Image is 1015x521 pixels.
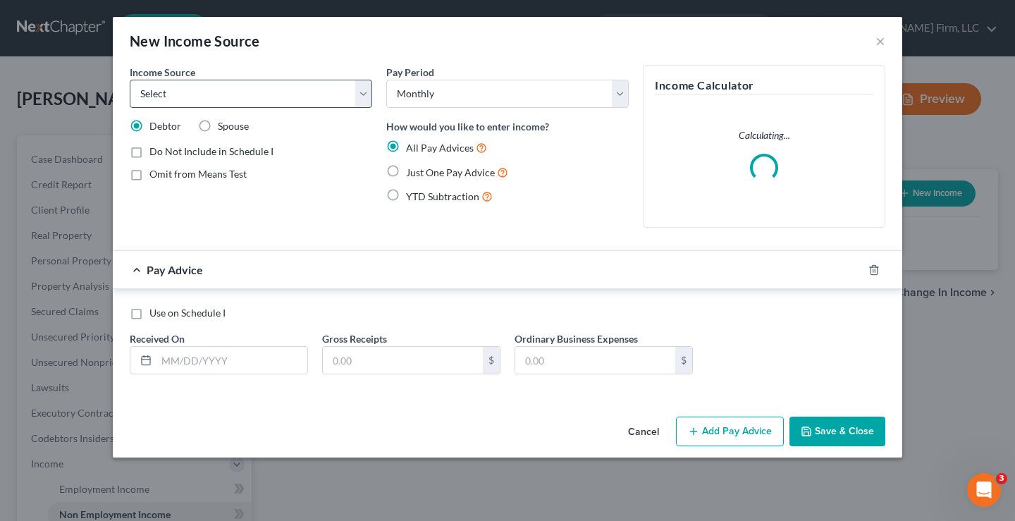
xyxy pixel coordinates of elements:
label: Gross Receipts [322,331,387,346]
label: How would you like to enter income? [386,119,549,134]
button: Save & Close [789,417,885,446]
p: Calculating... [655,128,873,142]
span: Debtor [149,120,181,132]
span: 3 [996,473,1007,484]
button: × [875,32,885,49]
span: Spouse [218,120,249,132]
button: Cancel [617,418,670,446]
span: YTD Subtraction [406,190,479,202]
div: New Income Source [130,31,260,51]
span: Pay Advice [147,263,203,276]
button: Add Pay Advice [676,417,784,446]
span: Use on Schedule I [149,307,226,319]
span: Do Not Include in Schedule I [149,145,273,157]
div: $ [483,347,500,374]
span: Omit from Means Test [149,168,247,180]
input: 0.00 [515,347,675,374]
div: $ [675,347,692,374]
h5: Income Calculator [655,77,873,94]
span: All Pay Advices [406,142,474,154]
input: 0.00 [323,347,483,374]
iframe: Intercom live chat [967,473,1001,507]
input: MM/DD/YYYY [156,347,307,374]
span: Received On [130,333,185,345]
span: Income Source [130,66,195,78]
label: Pay Period [386,65,434,80]
label: Ordinary Business Expenses [515,331,638,346]
span: Just One Pay Advice [406,166,495,178]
